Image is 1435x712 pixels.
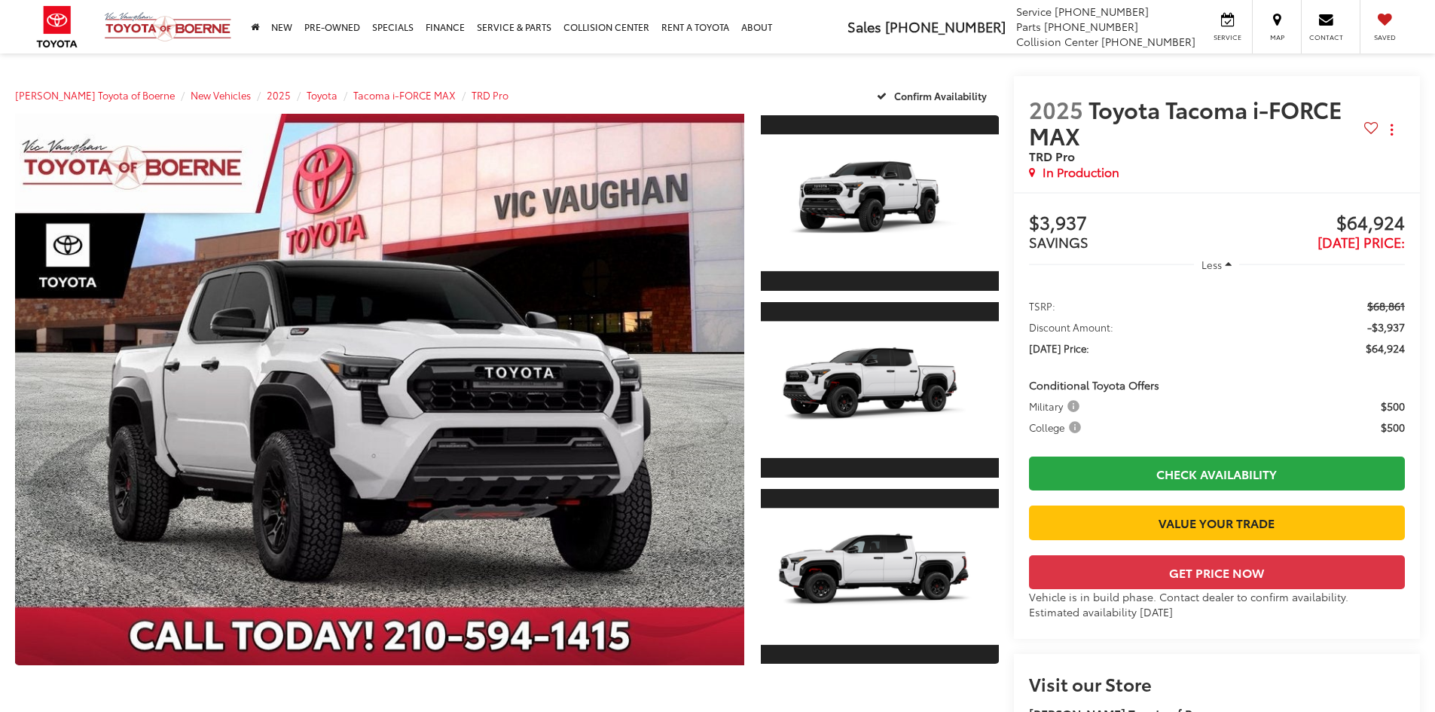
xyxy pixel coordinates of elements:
[307,88,337,102] a: Toyota
[1367,298,1405,313] span: $68,861
[1029,420,1084,435] span: College
[1391,124,1393,136] span: dropdown dots
[1379,117,1405,143] button: Actions
[15,88,175,102] a: [PERSON_NAME] Toyota of Boerne
[1029,555,1405,589] button: Get Price Now
[15,114,744,665] a: Expand Photo 0
[869,82,999,108] button: Confirm Availability
[1381,420,1405,435] span: $500
[1260,32,1293,42] span: Map
[1029,341,1089,356] span: [DATE] Price:
[1029,93,1083,125] span: 2025
[1029,298,1055,313] span: TSRP:
[1029,319,1113,335] span: Discount Amount:
[8,111,751,668] img: 2025 Toyota Tacoma i-FORCE MAX TRD Pro
[1029,93,1342,151] span: Toyota Tacoma i-FORCE MAX
[847,17,881,36] span: Sales
[1029,147,1075,164] span: TRD Pro
[1029,589,1405,619] div: Vehicle is in build phase. Contact dealer to confirm availability. Estimated availability [DATE]
[1055,4,1149,19] span: [PHONE_NUMBER]
[1367,319,1405,335] span: -$3,937
[761,487,999,666] a: Expand Photo 3
[894,89,987,102] span: Confirm Availability
[1201,258,1222,271] span: Less
[1029,674,1405,693] h2: Visit our Store
[1029,399,1085,414] button: Military
[1317,232,1405,252] span: [DATE] Price:
[1194,251,1239,278] button: Less
[1217,212,1405,235] span: $64,924
[761,301,999,479] a: Expand Photo 2
[758,322,1000,458] img: 2025 Toyota Tacoma i-FORCE MAX TRD Pro
[1309,32,1343,42] span: Contact
[1029,377,1159,393] span: Conditional Toyota Offers
[761,114,999,292] a: Expand Photo 1
[1029,232,1088,252] span: SAVINGS
[353,88,456,102] a: Tacoma i-FORCE MAX
[758,135,1000,271] img: 2025 Toyota Tacoma i-FORCE MAX TRD Pro
[1211,32,1244,42] span: Service
[472,88,508,102] a: TRD Pro
[1043,163,1119,181] span: In Production
[1016,34,1098,49] span: Collision Center
[1368,32,1401,42] span: Saved
[1101,34,1195,49] span: [PHONE_NUMBER]
[1029,420,1086,435] button: College
[191,88,251,102] a: New Vehicles
[1029,399,1082,414] span: Military
[1044,19,1138,34] span: [PHONE_NUMBER]
[104,11,232,42] img: Vic Vaughan Toyota of Boerne
[1029,506,1405,539] a: Value Your Trade
[1016,19,1041,34] span: Parts
[758,508,1000,644] img: 2025 Toyota Tacoma i-FORCE MAX TRD Pro
[1381,399,1405,414] span: $500
[1366,341,1405,356] span: $64,924
[885,17,1006,36] span: [PHONE_NUMBER]
[1029,212,1217,235] span: $3,937
[1029,457,1405,490] a: Check Availability
[267,88,291,102] a: 2025
[1016,4,1052,19] span: Service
